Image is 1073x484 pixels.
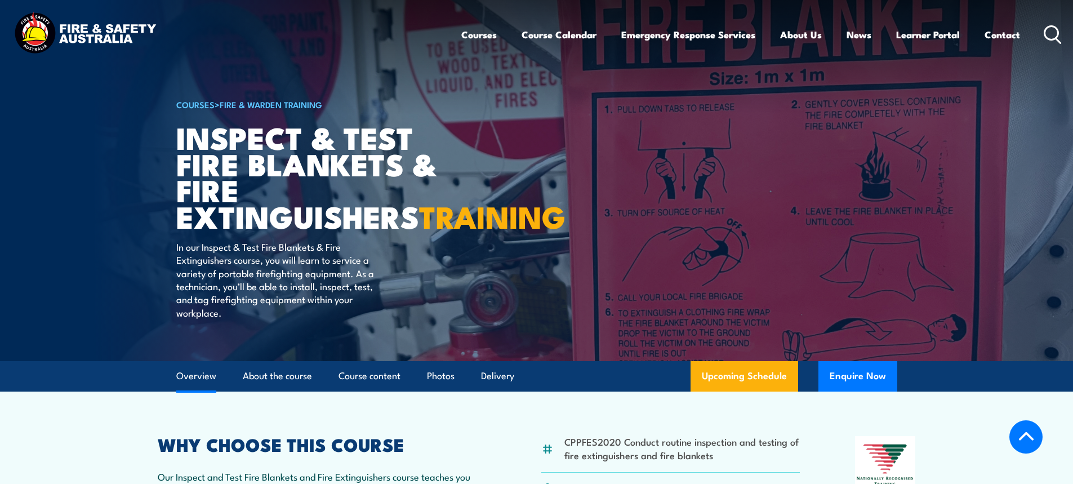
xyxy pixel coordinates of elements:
a: Upcoming Schedule [691,361,798,392]
p: In our Inspect & Test Fire Blankets & Fire Extinguishers course, you will learn to service a vari... [176,240,382,319]
a: Course Calendar [522,20,596,50]
a: About the course [243,361,312,391]
a: News [847,20,871,50]
a: Courses [461,20,497,50]
a: Photos [427,361,455,391]
button: Enquire Now [818,361,897,392]
a: Delivery [481,361,514,391]
a: COURSES [176,98,215,110]
a: Course content [339,361,400,391]
a: Overview [176,361,216,391]
h2: WHY CHOOSE THIS COURSE [158,436,487,452]
a: Contact [985,20,1020,50]
strong: TRAINING [419,192,566,239]
a: About Us [780,20,822,50]
a: Fire & Warden Training [220,98,322,110]
a: Learner Portal [896,20,960,50]
a: Emergency Response Services [621,20,755,50]
li: CPPFES2020 Conduct routine inspection and testing of fire extinguishers and fire blankets [564,435,800,461]
h6: > [176,97,455,111]
h1: Inspect & Test Fire Blankets & Fire Extinguishers [176,124,455,229]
